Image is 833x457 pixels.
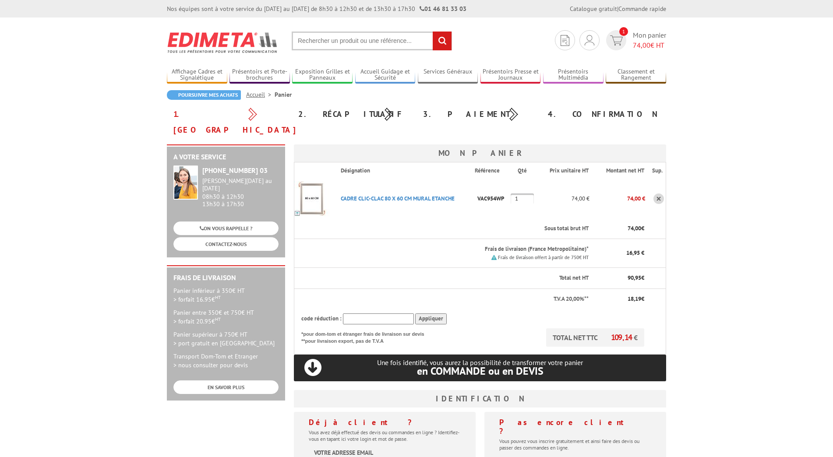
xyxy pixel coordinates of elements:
p: Montant net HT [597,167,644,175]
img: devis rapide [610,35,623,46]
a: Présentoirs Presse et Journaux [480,68,541,82]
a: Classement et Rangement [606,68,666,82]
span: 74,00 [633,41,650,49]
p: TOTAL NET TTC € [546,328,644,347]
span: code réduction : [301,315,342,322]
p: Vous avez déjà effectué des devis ou commandes en ligne ? Identifiez-vous en tapant ici votre log... [309,429,461,442]
th: Sup. [645,162,666,179]
a: Accueil [246,91,275,98]
th: Sous total brut HT [334,218,589,239]
div: | [570,4,666,13]
a: Affichage Cadres et Signalétique [167,68,227,82]
p: Prix unitaire HT [544,167,588,175]
a: Catalogue gratuit [570,5,617,13]
a: EN SAVOIR PLUS [173,380,279,394]
a: Exposition Grilles et Panneaux [292,68,353,82]
h4: Déjà client ? [309,418,461,427]
p: Panier inférieur à 350€ HT [173,286,279,304]
a: Présentoirs et Porte-brochures [229,68,290,82]
span: € HT [633,40,666,50]
a: Services Généraux [418,68,478,82]
span: > forfait 20.95€ [173,317,221,325]
p: *pour dom-tom et étranger frais de livraison sur devis **pour livraison export, pas de T.V.A [301,328,433,345]
h4: Pas encore client ? [499,418,651,436]
img: CADRE CLIC-CLAC 80 X 60 CM MURAL ETANCHE [294,181,329,216]
span: 74,00 [628,225,641,232]
p: 74,00 € [537,191,589,206]
th: Qté [511,162,537,179]
p: Total net HT [301,274,589,282]
strong: [PHONE_NUMBER] 03 [202,166,268,175]
p: 74,00 € [589,191,645,206]
label: Votre adresse email [314,448,373,457]
p: T.V.A 20,00%** [301,295,589,303]
li: Panier [275,90,292,99]
th: Désignation [334,162,475,179]
div: Nos équipes sont à votre service du [DATE] au [DATE] de 8h30 à 12h30 et de 13h30 à 17h30 [167,4,466,13]
span: > port gratuit en [GEOGRAPHIC_DATA] [173,339,275,347]
span: 1 [619,27,628,36]
h2: Frais de Livraison [173,274,279,282]
img: Edimeta [167,26,279,59]
img: widget-service.jpg [173,165,198,200]
p: € [597,295,644,303]
p: VAC954WP [475,191,511,206]
h2: A votre service [173,153,279,161]
div: 1. [GEOGRAPHIC_DATA] [167,106,292,138]
input: Rechercher un produit ou une référence... [292,32,452,50]
a: Présentoirs Multimédia [543,68,604,82]
p: Vous pouvez vous inscrire gratuitement et ainsi faire des devis ou passer des commandes en ligne. [499,438,651,451]
small: Frais de livraison offert à partir de 750€ HT [498,254,589,260]
p: Frais de livraison (France Metropolitaine)* [341,245,589,253]
span: 16,95 € [626,249,644,257]
a: CONTACTEZ-NOUS [173,237,279,251]
p: Panier supérieur à 750€ HT [173,330,279,348]
p: € [597,225,644,233]
p: Panier entre 350€ et 750€ HT [173,308,279,326]
p: Référence [475,167,510,175]
div: 3. Paiement [416,106,541,122]
a: Commande rapide [618,5,666,13]
span: 18,19 [628,295,641,302]
span: Mon panier [633,30,666,50]
span: en COMMANDE ou en DEVIS [417,364,544,378]
input: rechercher [433,32,452,50]
strong: 01 46 81 33 03 [420,5,466,13]
span: > nous consulter pour devis [173,361,248,369]
img: picto.png [491,255,497,260]
p: € [597,274,644,282]
a: CADRE CLIC-CLAC 80 X 60 CM MURAL ETANCHE [341,195,455,202]
a: ON VOUS RAPPELLE ? [173,221,279,235]
div: 08h30 à 12h30 13h30 à 17h30 [202,177,279,207]
span: > forfait 16.95€ [173,295,221,303]
p: Transport Dom-Tom et Etranger [173,352,279,369]
h3: Identification [294,390,666,408]
a: Accueil Guidage et Sécurité [355,68,416,82]
div: 2. Récapitulatif [292,106,416,122]
span: 90,95 [628,274,641,281]
h3: Mon panier [294,144,666,162]
input: Appliquer [415,313,447,324]
img: devis rapide [585,35,594,46]
p: Une fois identifié, vous aurez la possibilité de transformer votre panier [294,359,666,376]
sup: HT [215,316,221,322]
span: 109,14 [611,332,634,342]
div: [PERSON_NAME][DATE] au [DATE] [202,177,279,192]
sup: HT [215,294,221,300]
img: devis rapide [561,35,569,46]
div: 4. Confirmation [541,106,666,122]
a: devis rapide 1 Mon panier 74,00€ HT [604,30,666,50]
a: Poursuivre mes achats [167,90,241,100]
